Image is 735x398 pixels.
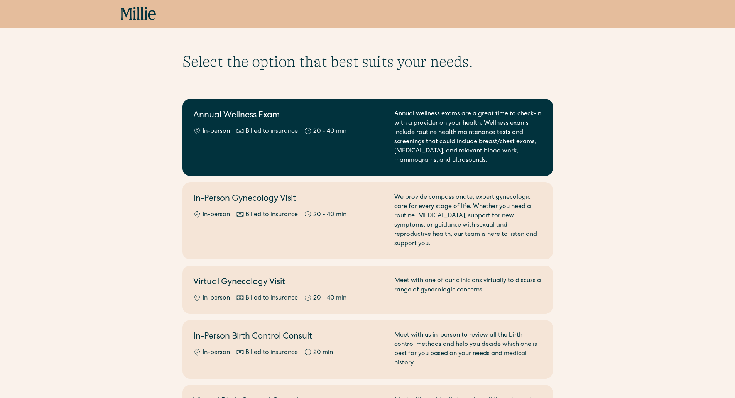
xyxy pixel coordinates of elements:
[313,210,346,220] div: 20 - 40 min
[193,110,385,122] h2: Annual Wellness Exam
[313,127,346,136] div: 20 - 40 min
[203,348,230,357] div: In-person
[203,127,230,136] div: In-person
[394,276,542,303] div: Meet with one of our clinicians virtually to discuss a range of gynecologic concerns.
[182,182,553,259] a: In-Person Gynecology VisitIn-personBilled to insurance20 - 40 minWe provide compassionate, expert...
[182,320,553,379] a: In-Person Birth Control ConsultIn-personBilled to insurance20 minMeet with us in-person to review...
[182,266,553,314] a: Virtual Gynecology VisitIn-personBilled to insurance20 - 40 minMeet with one of our clinicians vi...
[313,294,346,303] div: 20 - 40 min
[182,99,553,176] a: Annual Wellness ExamIn-personBilled to insurance20 - 40 minAnnual wellness exams are a great time...
[203,294,230,303] div: In-person
[203,210,230,220] div: In-person
[245,348,298,357] div: Billed to insurance
[313,348,333,357] div: 20 min
[394,110,542,165] div: Annual wellness exams are a great time to check-in with a provider on your health. Wellness exams...
[394,331,542,368] div: Meet with us in-person to review all the birth control methods and help you decide which one is b...
[193,193,385,206] h2: In-Person Gynecology Visit
[245,127,298,136] div: Billed to insurance
[245,210,298,220] div: Billed to insurance
[193,276,385,289] h2: Virtual Gynecology Visit
[193,331,385,344] h2: In-Person Birth Control Consult
[394,193,542,249] div: We provide compassionate, expert gynecologic care for every stage of life. Whether you need a rou...
[245,294,298,303] div: Billed to insurance
[182,53,553,71] h1: Select the option that best suits your needs.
